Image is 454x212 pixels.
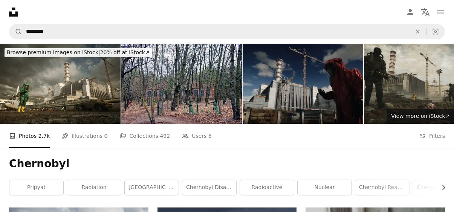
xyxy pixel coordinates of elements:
[9,157,445,171] h1: Chernobyl
[391,113,449,119] span: View more on iStock ↗
[160,132,170,140] span: 492
[7,49,150,55] span: 20% off at iStock ↗
[426,24,445,39] button: Visual search
[182,180,236,195] a: chernobyl disaster
[208,132,212,140] span: 5
[104,132,108,140] span: 0
[298,180,352,195] a: nuclear
[182,124,212,148] a: Users 5
[419,124,445,148] button: Filters
[9,24,22,39] button: Search Unsplash
[403,5,418,20] a: Log in / Sign up
[62,124,107,148] a: Illustrations 0
[125,180,179,195] a: [GEOGRAPHIC_DATA]
[437,180,445,195] button: scroll list to the right
[433,5,448,20] button: Menu
[243,44,363,124] img: Heart of Chornobyl
[119,124,170,148] a: Collections 492
[240,180,294,195] a: radioactive
[410,24,426,39] button: Clear
[121,44,242,124] img: An abandoned one-story building in the woods. The facade of an abandoned kindergarten in the Cher...
[418,5,433,20] button: Language
[9,180,63,195] a: pripyat
[67,180,121,195] a: radiation
[355,180,409,195] a: chernobyl reactor
[387,109,454,124] a: View more on iStock↗
[7,49,100,55] span: Browse premium images on iStock |
[9,8,18,17] a: Home — Unsplash
[9,24,445,39] form: Find visuals sitewide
